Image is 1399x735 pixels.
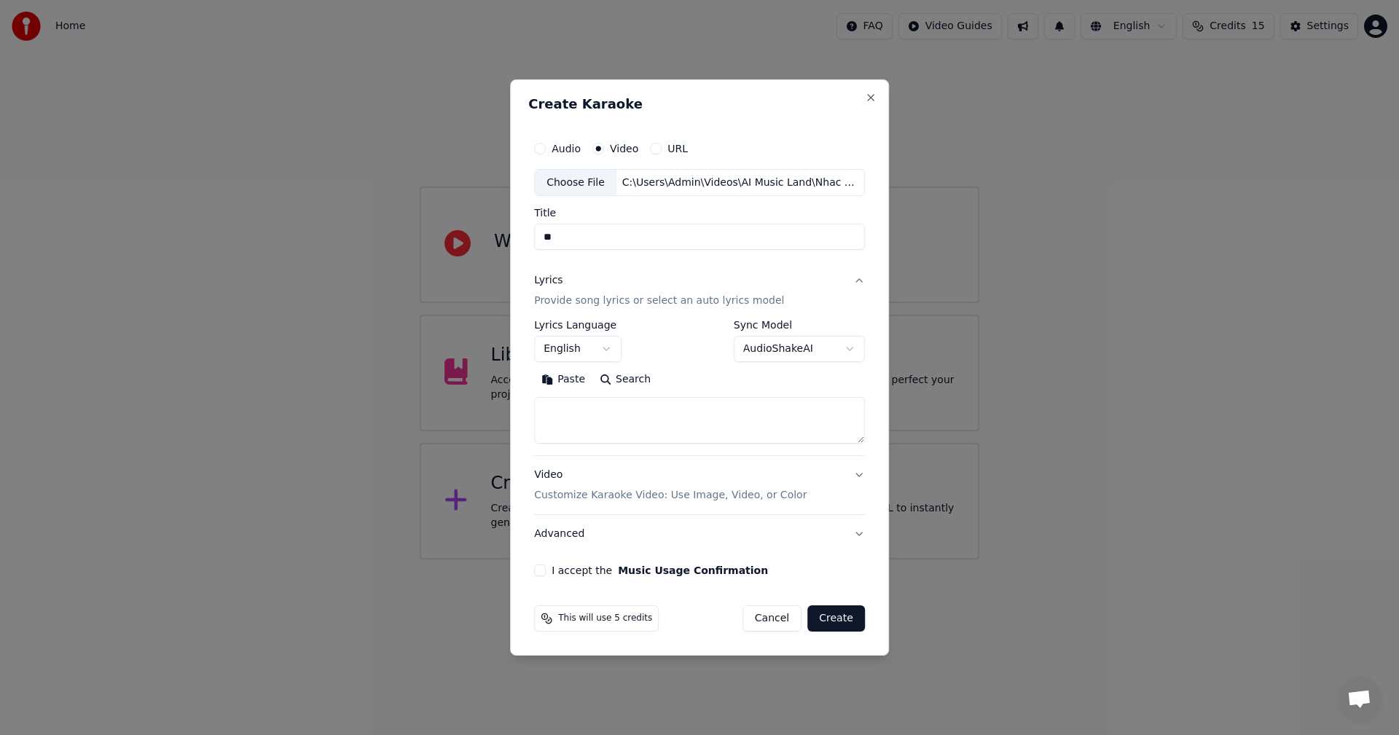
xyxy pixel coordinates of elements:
[610,144,638,154] label: Video
[552,565,768,575] label: I accept the
[534,321,865,456] div: LyricsProvide song lyrics or select an auto lyrics model
[534,488,807,503] p: Customize Karaoke Video: Use Image, Video, or Color
[734,321,865,331] label: Sync Model
[534,457,865,515] button: VideoCustomize Karaoke Video: Use Image, Video, or Color
[534,468,807,503] div: Video
[667,144,688,154] label: URL
[534,208,865,219] label: Title
[534,369,592,392] button: Paste
[535,170,616,196] div: Choose File
[534,262,865,321] button: LyricsProvide song lyrics or select an auto lyrics model
[534,274,563,288] div: Lyrics
[558,613,652,624] span: This will use 5 credits
[807,605,865,632] button: Create
[616,176,864,190] div: C:\Users\Admin\Videos\AI Music Land\Nhac Viet\thu sau cover\Thu Sau cover.mp4
[534,321,622,331] label: Lyrics Language
[592,369,658,392] button: Search
[534,515,865,553] button: Advanced
[618,565,768,575] button: I accept the
[742,605,802,632] button: Cancel
[534,294,784,309] p: Provide song lyrics or select an auto lyrics model
[552,144,581,154] label: Audio
[528,98,871,111] h2: Create Karaoke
